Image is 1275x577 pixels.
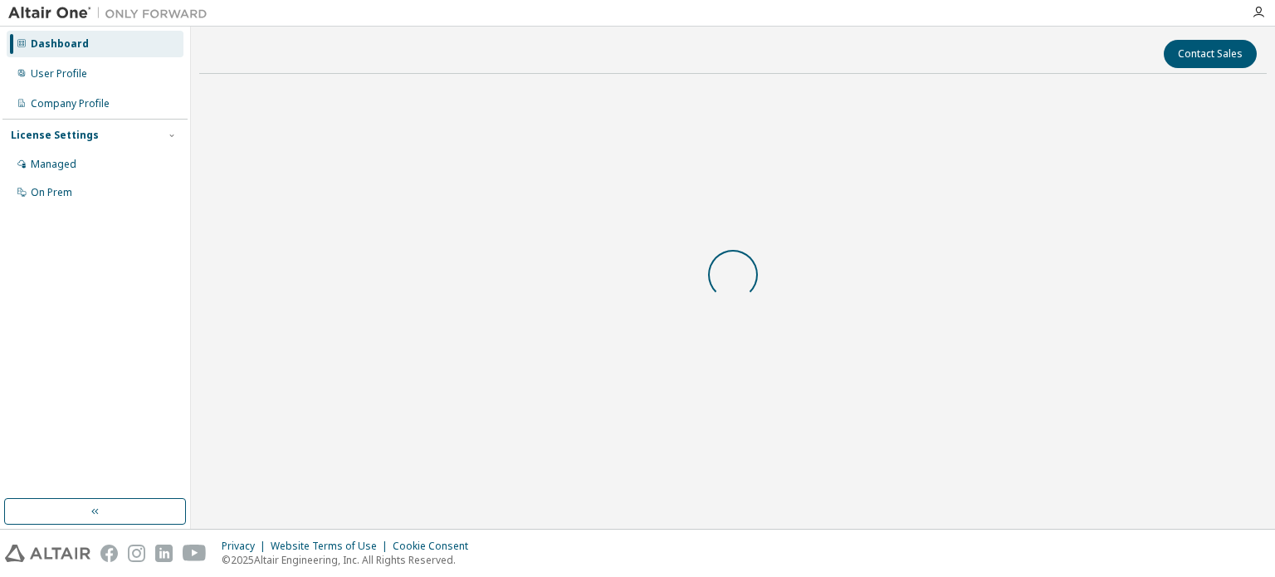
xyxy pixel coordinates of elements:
[31,37,89,51] div: Dashboard
[31,97,110,110] div: Company Profile
[155,545,173,562] img: linkedin.svg
[5,545,90,562] img: altair_logo.svg
[183,545,207,562] img: youtube.svg
[31,186,72,199] div: On Prem
[31,67,87,81] div: User Profile
[222,553,478,567] p: © 2025 Altair Engineering, Inc. All Rights Reserved.
[1164,40,1257,68] button: Contact Sales
[128,545,145,562] img: instagram.svg
[271,540,393,553] div: Website Terms of Use
[222,540,271,553] div: Privacy
[11,129,99,142] div: License Settings
[8,5,216,22] img: Altair One
[393,540,478,553] div: Cookie Consent
[100,545,118,562] img: facebook.svg
[31,158,76,171] div: Managed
